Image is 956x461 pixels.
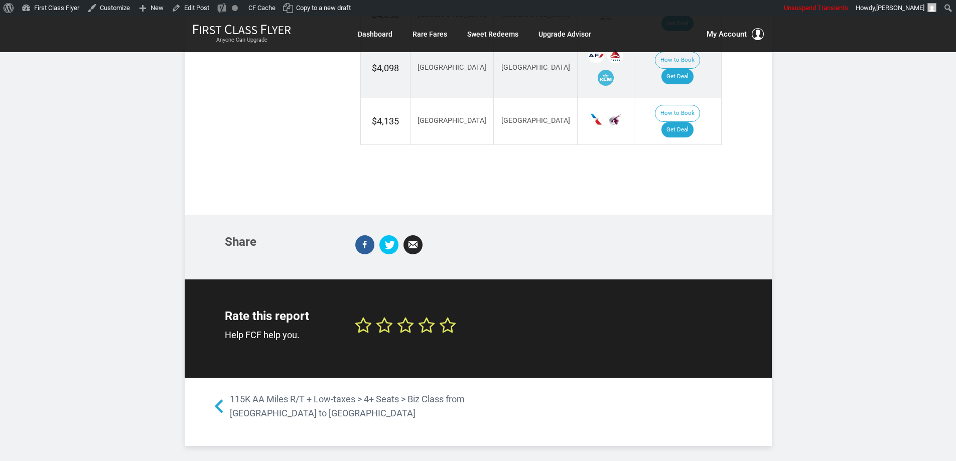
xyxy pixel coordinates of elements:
p: Help FCF help you. [225,328,340,343]
span: $4,135 [372,116,399,126]
span: KLM [598,70,614,86]
span: [GEOGRAPHIC_DATA] [418,116,486,125]
a: 115K AA Miles R/T + Low-taxes > 4+ Seats > Biz Class from [GEOGRAPHIC_DATA] to [GEOGRAPHIC_DATA] [210,392,478,421]
a: Rare Fares [413,25,447,43]
a: Upgrade Advisor [538,25,591,43]
h3: Rate this report [225,310,340,323]
img: First Class Flyer [193,24,291,35]
a: First Class FlyerAnyone Can Upgrade [193,24,291,44]
a: Get Deal [661,122,694,138]
a: Get Deal [661,69,694,85]
a: Dashboard [358,25,392,43]
span: Air France [588,47,604,63]
span: Delta Airlines [607,47,623,63]
span: My Account [707,28,747,40]
small: Anyone Can Upgrade [193,37,291,44]
span: [GEOGRAPHIC_DATA] [501,116,570,125]
span: Qatar [607,111,623,127]
a: Sweet Redeems [467,25,518,43]
span: [GEOGRAPHIC_DATA] [501,63,570,72]
span: [PERSON_NAME] [876,4,924,12]
span: $4,098 [372,63,399,73]
button: How to Book [655,52,700,69]
h3: Share [225,235,340,248]
span: Unsuspend Transients [784,4,848,12]
button: My Account [707,28,764,40]
button: How to Book [655,105,700,122]
span: [GEOGRAPHIC_DATA] [418,63,486,72]
span: American Airlines [588,111,604,127]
